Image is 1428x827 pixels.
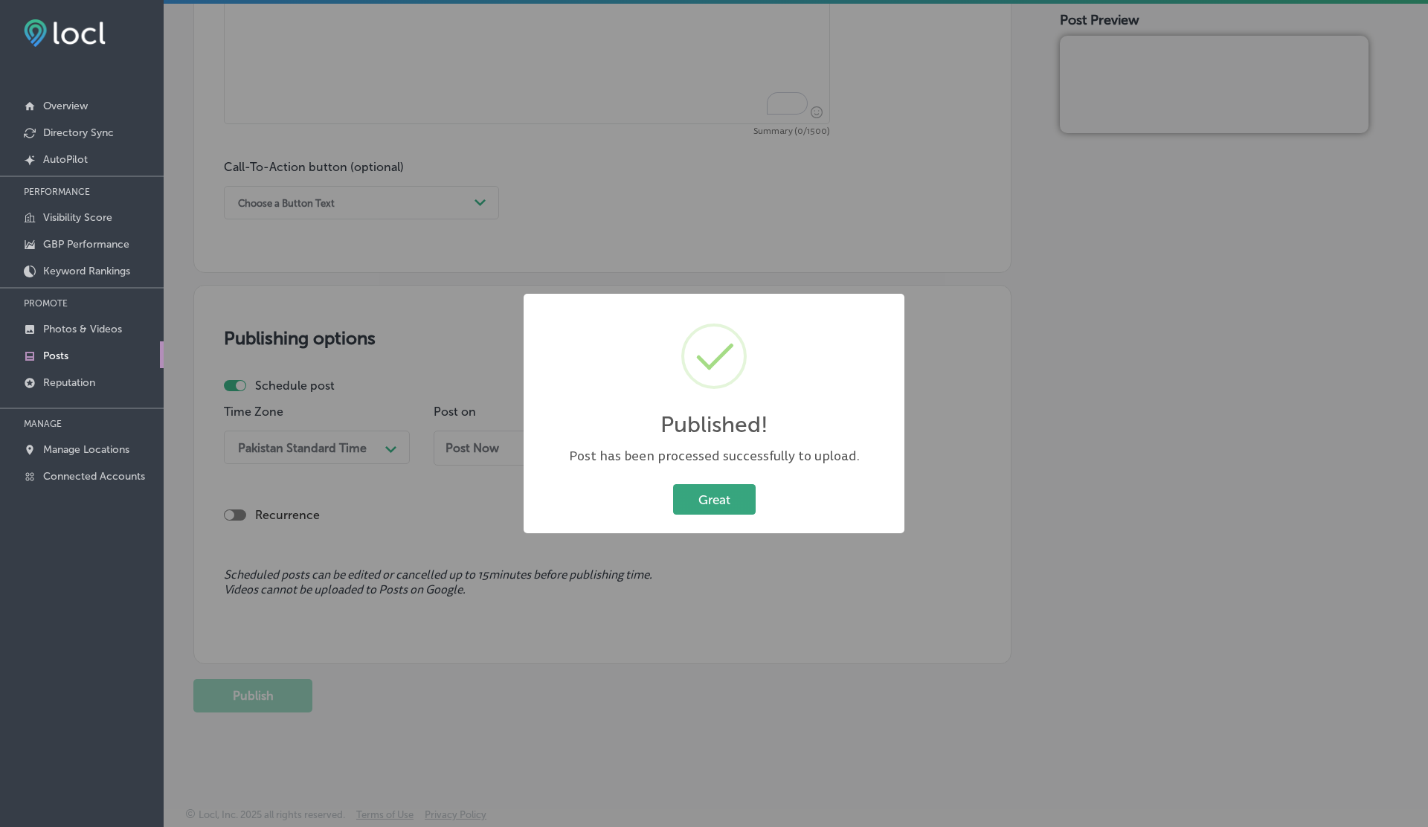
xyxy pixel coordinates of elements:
p: Directory Sync [43,126,114,139]
p: Reputation [43,376,95,389]
button: Great [673,484,756,515]
img: fda3e92497d09a02dc62c9cd864e3231.png [24,19,106,47]
p: AutoPilot [43,153,88,166]
p: Visibility Score [43,211,112,224]
p: Manage Locations [43,443,129,456]
p: Posts [43,350,68,362]
p: Connected Accounts [43,470,145,483]
p: GBP Performance [43,238,129,251]
div: Post has been processed successfully to upload. [538,447,890,466]
p: Overview [43,100,88,112]
h2: Published! [660,411,768,438]
p: Photos & Videos [43,323,122,335]
p: Keyword Rankings [43,265,130,277]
